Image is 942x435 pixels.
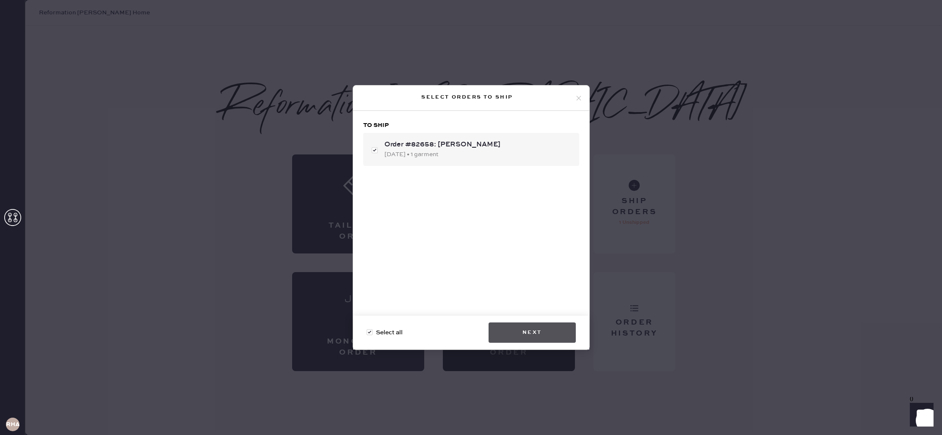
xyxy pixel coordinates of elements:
[384,150,572,159] div: [DATE] • 1 garment
[902,397,938,433] iframe: Front Chat
[384,140,572,150] div: Order #82658: [PERSON_NAME]
[489,322,576,343] button: Next
[376,328,403,337] span: Select all
[6,421,19,427] h3: RHA
[360,92,575,102] div: Select orders to ship
[363,121,579,129] h3: To ship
